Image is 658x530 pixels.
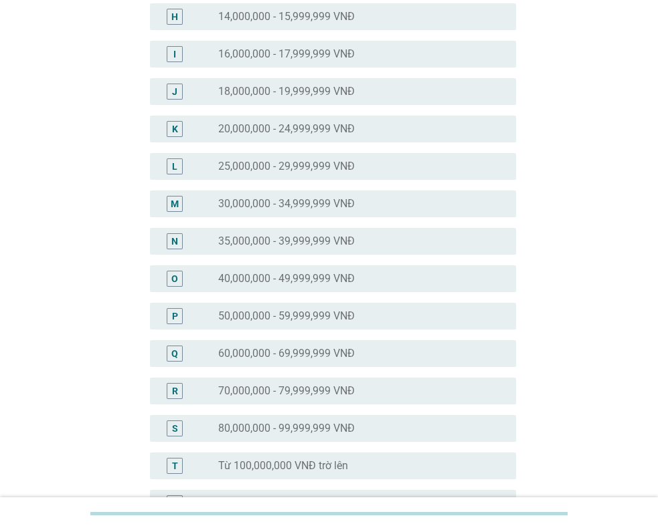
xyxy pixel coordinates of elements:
label: 16,000,000 - 17,999,999 VNĐ [218,47,355,61]
label: 60,000,000 - 69,999,999 VNĐ [218,347,355,360]
div: L [172,159,177,173]
label: 35,000,000 - 39,999,999 VNĐ [218,235,355,248]
label: 25,000,000 - 29,999,999 VNĐ [218,160,355,173]
div: Q [171,346,178,360]
div: S [172,421,178,435]
div: M [171,196,179,211]
div: R [172,384,178,398]
div: K [172,122,178,136]
div: H [171,9,178,23]
label: 70,000,000 - 79,999,999 VNĐ [218,384,355,398]
label: 80,000,000 - 99,999,999 VNĐ [218,422,355,435]
div: O [171,271,178,285]
label: 40,000,000 - 49,999,999 VNĐ [218,272,355,285]
label: 50,000,000 - 59,999,999 VNĐ [218,309,355,323]
div: I [173,47,176,61]
label: 30,000,000 - 34,999,999 VNĐ [218,197,355,211]
div: J [172,84,177,98]
label: Từ 100,000,000 VNĐ trờ lên [218,459,348,473]
label: 14,000,000 - 15,999,999 VNĐ [218,10,355,23]
div: T [172,458,178,473]
label: Không biết/ không muốn trả lời [218,497,365,510]
div: N [171,234,178,248]
label: 20,000,000 - 24,999,999 VNĐ [218,122,355,136]
div: U [172,496,178,510]
label: 18,000,000 - 19,999,999 VNĐ [218,85,355,98]
div: P [172,309,178,323]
